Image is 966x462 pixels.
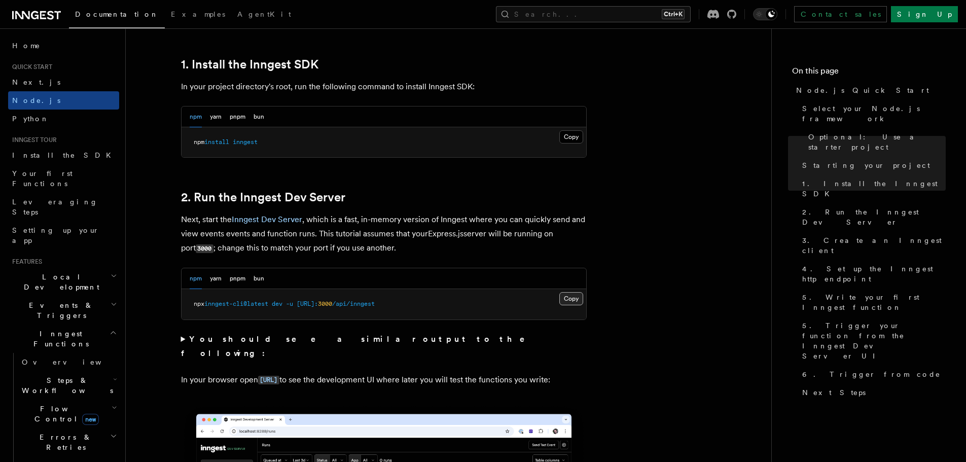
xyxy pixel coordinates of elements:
[297,300,318,307] span: [URL]:
[75,10,159,18] span: Documentation
[18,400,119,428] button: Flow Controlnew
[8,164,119,193] a: Your first Functions
[798,203,946,231] a: 2. Run the Inngest Dev Server
[798,174,946,203] a: 1. Install the Inngest SDK
[8,193,119,221] a: Leveraging Steps
[12,198,98,216] span: Leveraging Steps
[18,371,119,400] button: Steps & Workflows
[272,300,282,307] span: dev
[798,288,946,316] a: 5. Write your first Inngest function
[318,300,332,307] span: 3000
[12,115,49,123] span: Python
[8,258,42,266] span: Features
[254,268,264,289] button: bun
[181,373,587,387] p: In your browser open to see the development UI where later you will test the functions you write:
[210,268,222,289] button: yarn
[196,244,213,253] code: 3000
[194,138,204,146] span: npm
[891,6,958,22] a: Sign Up
[496,6,691,22] button: Search...Ctrl+K
[12,226,99,244] span: Setting up your app
[804,128,946,156] a: Optional: Use a starter project
[190,268,202,289] button: npm
[802,321,946,361] span: 5. Trigger your function from the Inngest Dev Server UI
[798,365,946,383] a: 6. Trigger from code
[12,41,41,51] span: Home
[8,296,119,325] button: Events & Triggers
[796,85,929,95] span: Node.js Quick Start
[662,9,685,19] kbd: Ctrl+K
[18,432,110,452] span: Errors & Retries
[753,8,777,20] button: Toggle dark mode
[794,6,887,22] a: Contact sales
[286,300,293,307] span: -u
[8,268,119,296] button: Local Development
[802,292,946,312] span: 5. Write your first Inngest function
[8,73,119,91] a: Next.js
[8,146,119,164] a: Install the SDK
[82,414,99,425] span: new
[798,316,946,365] a: 5. Trigger your function from the Inngest Dev Server UI
[802,387,866,398] span: Next Steps
[181,80,587,94] p: In your project directory's root, run the following command to install Inngest SDK:
[181,190,345,204] a: 2. Run the Inngest Dev Server
[194,300,204,307] span: npx
[8,272,111,292] span: Local Development
[792,81,946,99] a: Node.js Quick Start
[802,207,946,227] span: 2. Run the Inngest Dev Server
[18,375,113,396] span: Steps & Workflows
[22,358,126,366] span: Overview
[808,132,946,152] span: Optional: Use a starter project
[8,91,119,110] a: Node.js
[165,3,231,27] a: Examples
[802,103,946,124] span: Select your Node.js framework
[559,292,583,305] button: Copy
[230,106,245,127] button: pnpm
[12,96,60,104] span: Node.js
[204,138,229,146] span: install
[12,78,60,86] span: Next.js
[190,106,202,127] button: npm
[258,376,279,384] code: [URL]
[12,151,117,159] span: Install the SDK
[8,221,119,250] a: Setting up your app
[8,325,119,353] button: Inngest Functions
[204,300,268,307] span: inngest-cli@latest
[237,10,291,18] span: AgentKit
[18,353,119,371] a: Overview
[210,106,222,127] button: yarn
[171,10,225,18] span: Examples
[69,3,165,28] a: Documentation
[798,383,946,402] a: Next Steps
[559,130,583,144] button: Copy
[181,212,587,256] p: Next, start the , which is a fast, in-memory version of Inngest where you can quickly send and vi...
[258,375,279,384] a: [URL]
[254,106,264,127] button: bun
[18,428,119,456] button: Errors & Retries
[802,264,946,284] span: 4. Set up the Inngest http endpoint
[18,404,112,424] span: Flow Control
[8,110,119,128] a: Python
[232,215,302,224] a: Inngest Dev Server
[181,332,587,361] summary: You should see a similar output to the following:
[181,57,318,72] a: 1. Install the Inngest SDK
[181,334,540,358] strong: You should see a similar output to the following:
[802,235,946,256] span: 3. Create an Inngest client
[792,65,946,81] h4: On this page
[12,169,73,188] span: Your first Functions
[230,268,245,289] button: pnpm
[802,160,930,170] span: Starting your project
[8,300,111,321] span: Events & Triggers
[802,179,946,199] span: 1. Install the Inngest SDK
[798,156,946,174] a: Starting your project
[798,99,946,128] a: Select your Node.js framework
[8,63,52,71] span: Quick start
[8,329,110,349] span: Inngest Functions
[8,136,57,144] span: Inngest tour
[231,3,297,27] a: AgentKit
[332,300,375,307] span: /api/inngest
[233,138,258,146] span: inngest
[798,231,946,260] a: 3. Create an Inngest client
[798,260,946,288] a: 4. Set up the Inngest http endpoint
[802,369,941,379] span: 6. Trigger from code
